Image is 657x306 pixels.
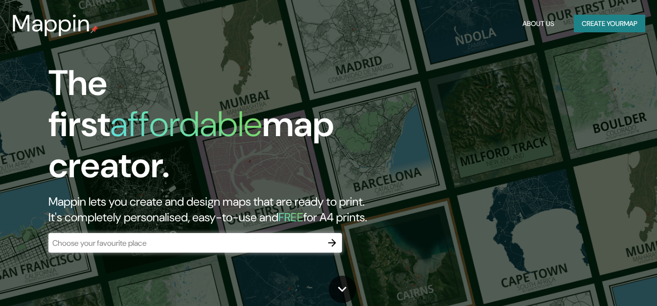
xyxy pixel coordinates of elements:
[91,25,98,33] img: mappin-pin
[574,15,645,33] button: Create yourmap
[48,237,322,249] input: Choose your favourite place
[48,63,377,194] h1: The first map creator.
[519,15,558,33] button: About Us
[278,210,303,225] h5: FREE
[110,101,262,147] h1: affordable
[570,268,646,295] iframe: Help widget launcher
[12,10,91,37] h3: Mappin
[48,194,377,225] h2: Mappin lets you create and design maps that are ready to print. It's completely personalised, eas...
